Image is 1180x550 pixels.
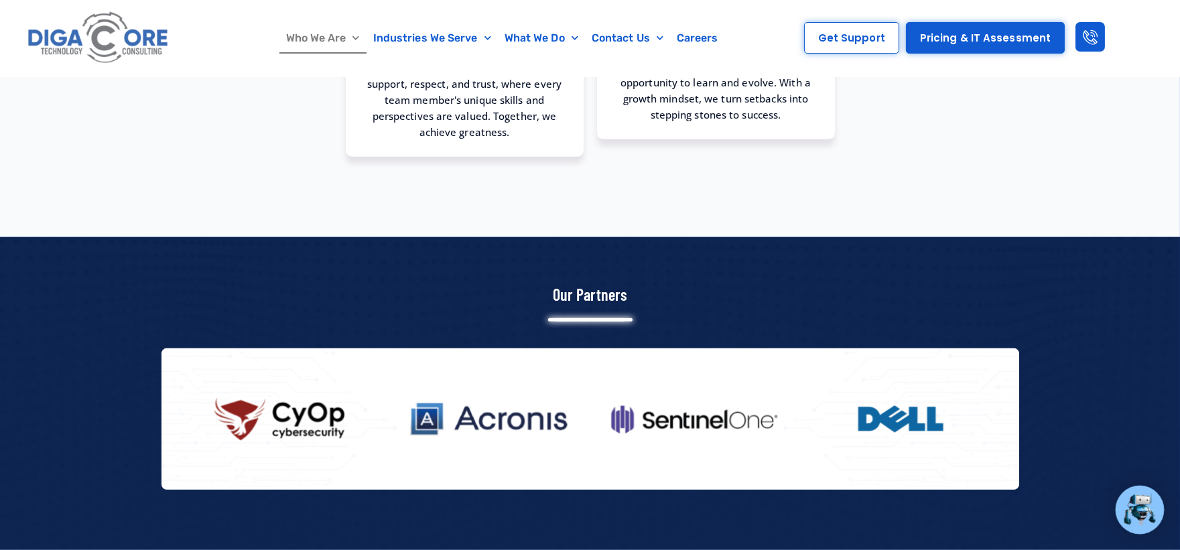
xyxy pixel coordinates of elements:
span: Get Support [818,33,885,43]
a: Get Support [804,22,899,54]
span: Pricing & IT Assessment [920,33,1051,43]
a: Pricing & IT Assessment [906,22,1065,54]
p: Collaboration is at our core. We [PERSON_NAME] an environment of mutual support, respect, and tru... [356,44,574,140]
a: What We Do [498,23,585,54]
img: Acronis Logo [398,397,578,441]
nav: Menu [234,23,771,54]
img: Sentinel One Logo [604,397,784,441]
img: Digacore logo 1 [24,7,173,70]
a: Who We Are [279,23,367,54]
a: Contact Us [585,23,670,54]
img: CyOp Cybersecurity [192,386,371,452]
a: Industries We Serve [367,23,498,54]
a: Careers [670,23,725,54]
span: Our Partners [553,285,627,304]
img: Dell Logo [811,397,990,441]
